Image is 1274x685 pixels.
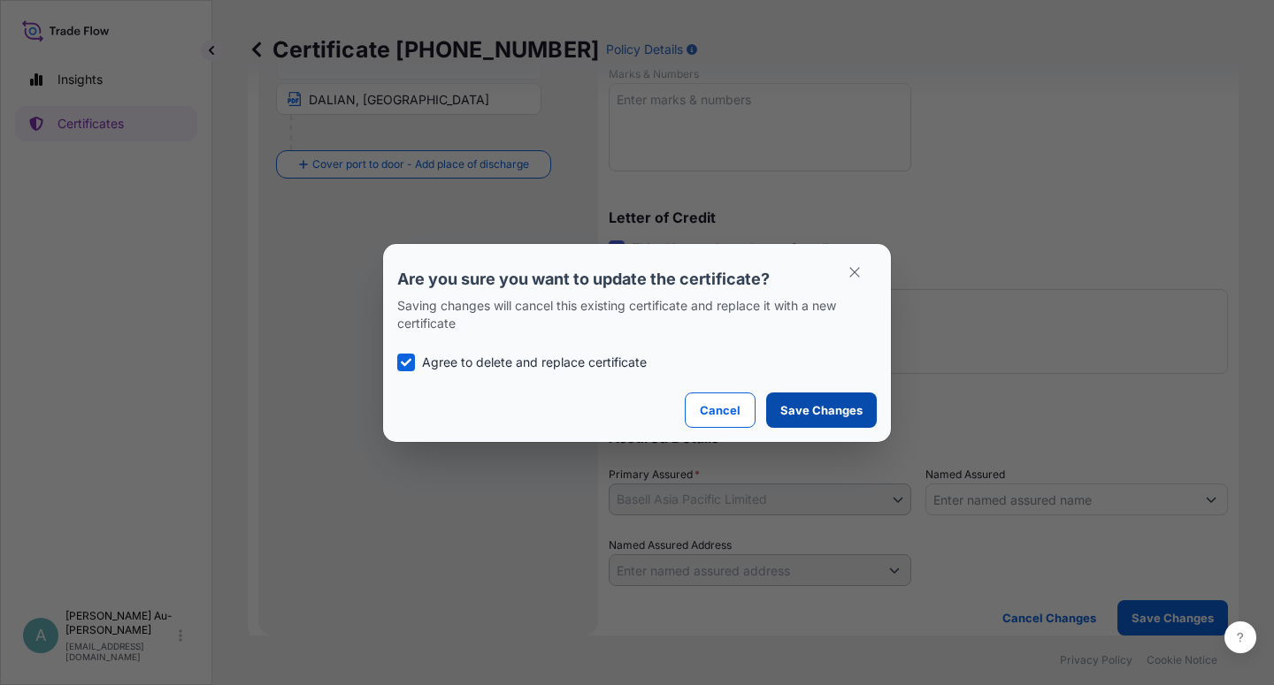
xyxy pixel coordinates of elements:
[422,354,647,371] p: Agree to delete and replace certificate
[780,401,863,419] p: Save Changes
[685,392,756,428] button: Cancel
[700,401,741,419] p: Cancel
[766,392,877,428] button: Save Changes
[397,269,877,290] p: Are you sure you want to update the certificate?
[397,297,877,332] p: Saving changes will cancel this existing certificate and replace it with a new certificate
